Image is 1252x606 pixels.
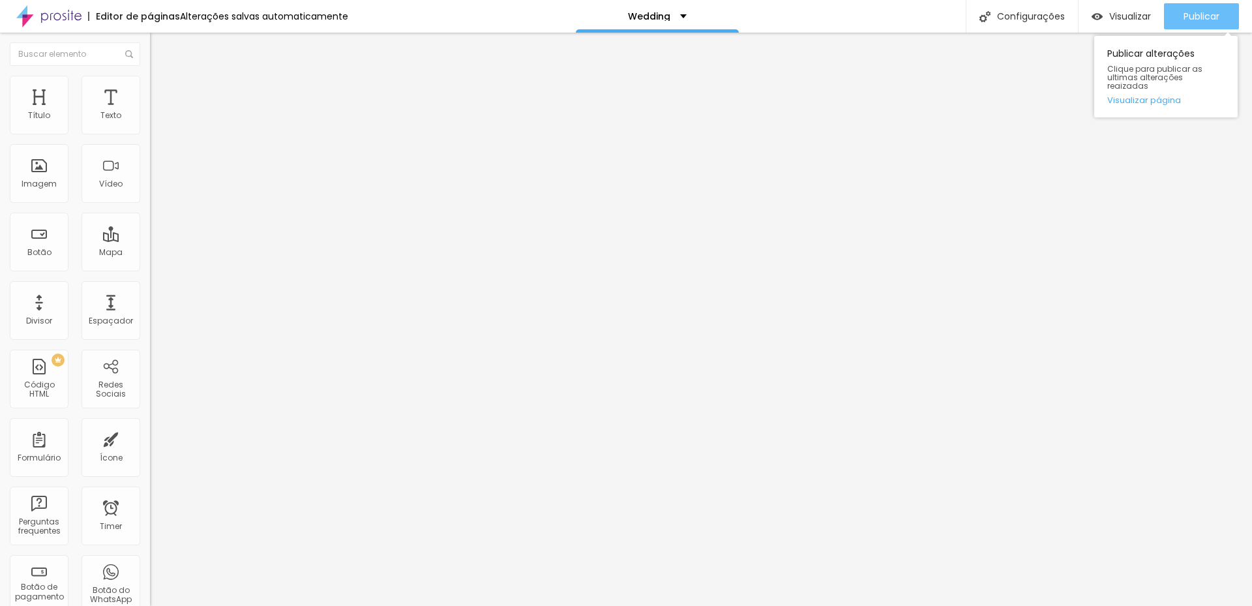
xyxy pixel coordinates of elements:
[1107,65,1225,91] span: Clique para publicar as ultimas alterações reaizadas
[99,179,123,189] div: Vídeo
[628,12,670,21] p: Wedding
[28,111,50,120] div: Título
[125,50,133,58] img: Icone
[88,12,180,21] div: Editor de páginas
[85,586,136,605] div: Botão do WhatsApp
[150,33,1252,606] iframe: Editor
[89,316,133,326] div: Espaçador
[18,453,61,462] div: Formulário
[100,453,123,462] div: Ícone
[1107,96,1225,104] a: Visualizar página
[26,316,52,326] div: Divisor
[27,248,52,257] div: Botão
[22,179,57,189] div: Imagem
[100,522,122,531] div: Timer
[13,517,65,536] div: Perguntas frequentes
[1109,11,1151,22] span: Visualizar
[1092,11,1103,22] img: view-1.svg
[1164,3,1239,29] button: Publicar
[979,11,991,22] img: Icone
[100,111,121,120] div: Texto
[85,380,136,399] div: Redes Sociais
[13,380,65,399] div: Código HTML
[10,42,140,66] input: Buscar elemento
[13,583,65,601] div: Botão de pagamento
[180,12,348,21] div: Alterações salvas automaticamente
[99,248,123,257] div: Mapa
[1094,36,1238,117] div: Publicar alterações
[1079,3,1164,29] button: Visualizar
[1184,11,1219,22] span: Publicar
